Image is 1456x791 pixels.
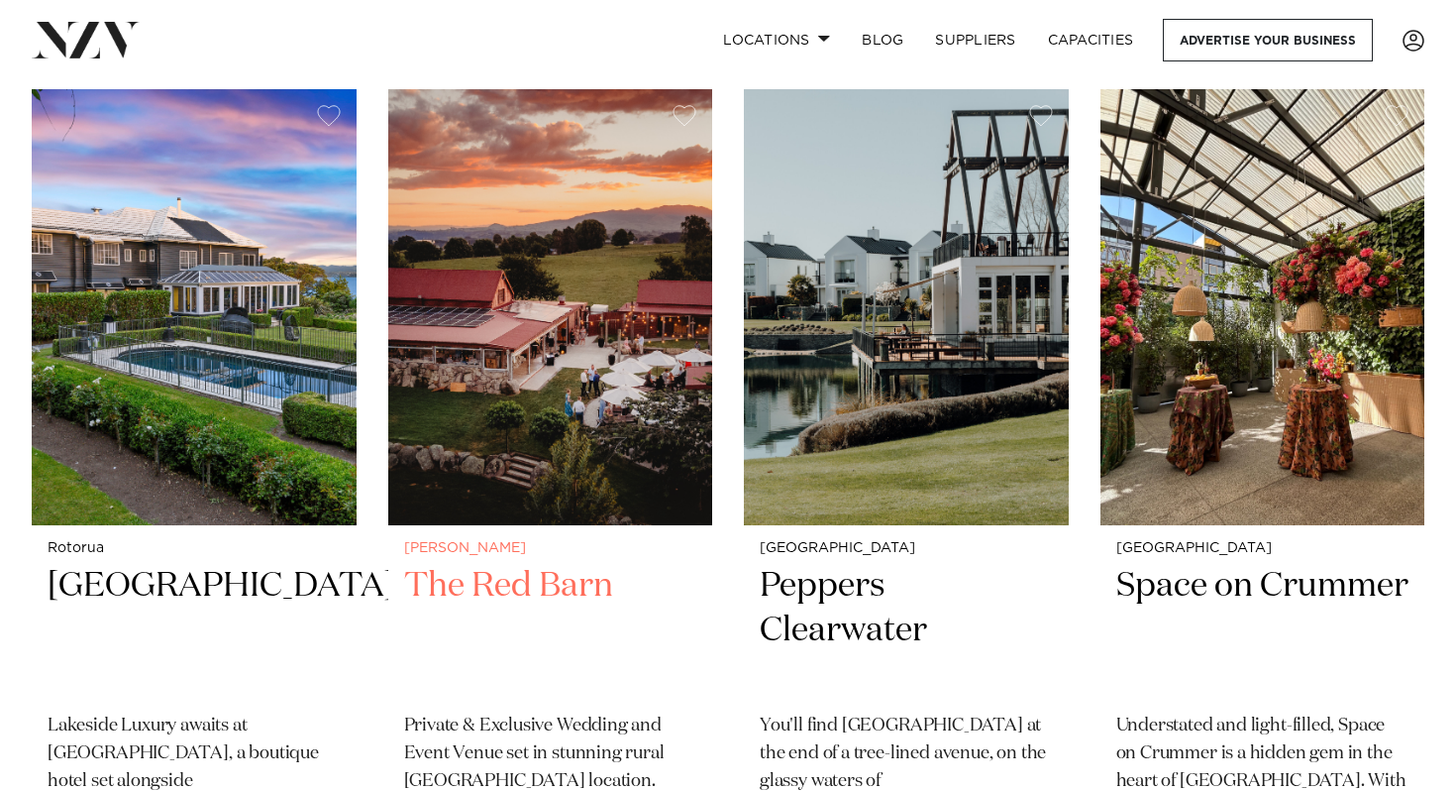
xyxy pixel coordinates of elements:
[919,19,1031,61] a: SUPPLIERS
[48,541,341,556] small: Rotorua
[760,564,1053,698] h2: Peppers Clearwater
[1163,19,1373,61] a: Advertise your business
[1116,541,1409,556] small: [GEOGRAPHIC_DATA]
[404,541,697,556] small: [PERSON_NAME]
[760,541,1053,556] small: [GEOGRAPHIC_DATA]
[404,564,697,698] h2: The Red Barn
[1116,564,1409,698] h2: Space on Crummer
[1032,19,1150,61] a: Capacities
[707,19,846,61] a: Locations
[48,564,341,698] h2: [GEOGRAPHIC_DATA]
[846,19,919,61] a: BLOG
[32,22,140,57] img: nzv-logo.png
